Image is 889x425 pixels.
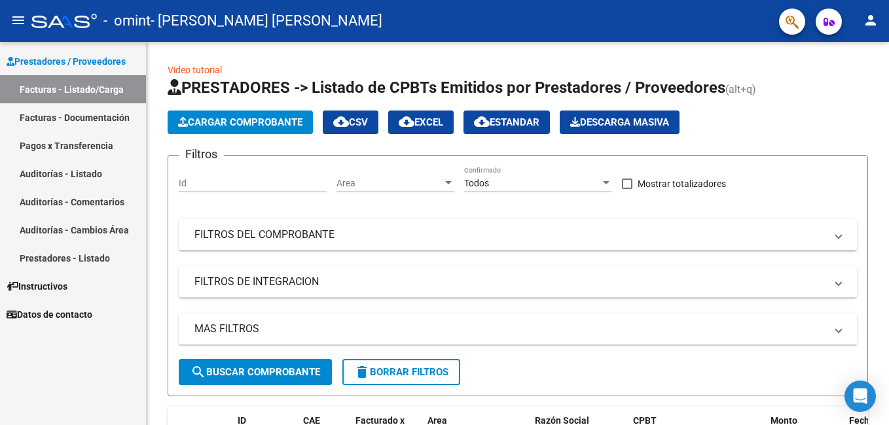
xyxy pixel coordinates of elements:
[560,110,680,134] app-download-masive: Descarga masiva de comprobantes (adjuntos)
[725,83,756,95] span: (alt+q)
[354,366,448,378] span: Borrar Filtros
[168,65,222,75] a: Video tutorial
[194,275,825,289] mat-panel-title: FILTROS DE INTEGRACION
[474,116,539,128] span: Estandar
[474,114,490,129] mat-icon: cloud_download
[463,110,550,134] button: Estandar
[464,178,489,188] span: Todos
[323,110,378,134] button: CSV
[178,116,302,128] span: Cargar Comprobante
[336,178,443,189] span: Area
[179,266,857,297] mat-expansion-panel-header: FILTROS DE INTEGRACION
[399,114,414,129] mat-icon: cloud_download
[10,12,26,28] mat-icon: menu
[190,364,206,380] mat-icon: search
[7,307,92,322] span: Datos de contacto
[194,228,825,242] mat-panel-title: FILTROS DEL COMPROBANTE
[179,313,857,345] mat-expansion-panel-header: MAS FILTROS
[103,7,151,35] span: - omint
[388,110,454,134] button: EXCEL
[342,359,460,385] button: Borrar Filtros
[168,78,725,97] span: PRESTADORES -> Listado de CPBTs Emitidos por Prestadores / Proveedores
[179,145,224,163] h3: Filtros
[333,116,368,128] span: CSV
[151,7,382,35] span: - [PERSON_NAME] [PERSON_NAME]
[570,116,669,128] span: Descarga Masiva
[7,54,126,69] span: Prestadores / Proveedores
[844,381,876,412] div: Open Intercom Messenger
[194,322,825,336] mat-panel-title: MAS FILTROS
[560,110,680,134] button: Descarga Masiva
[354,364,370,380] mat-icon: delete
[863,12,879,28] mat-icon: person
[190,366,320,378] span: Buscar Comprobante
[399,116,443,128] span: EXCEL
[179,219,857,250] mat-expansion-panel-header: FILTROS DEL COMPROBANTE
[333,114,349,129] mat-icon: cloud_download
[638,176,726,192] span: Mostrar totalizadores
[179,359,332,385] button: Buscar Comprobante
[7,279,67,294] span: Instructivos
[168,110,313,134] button: Cargar Comprobante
